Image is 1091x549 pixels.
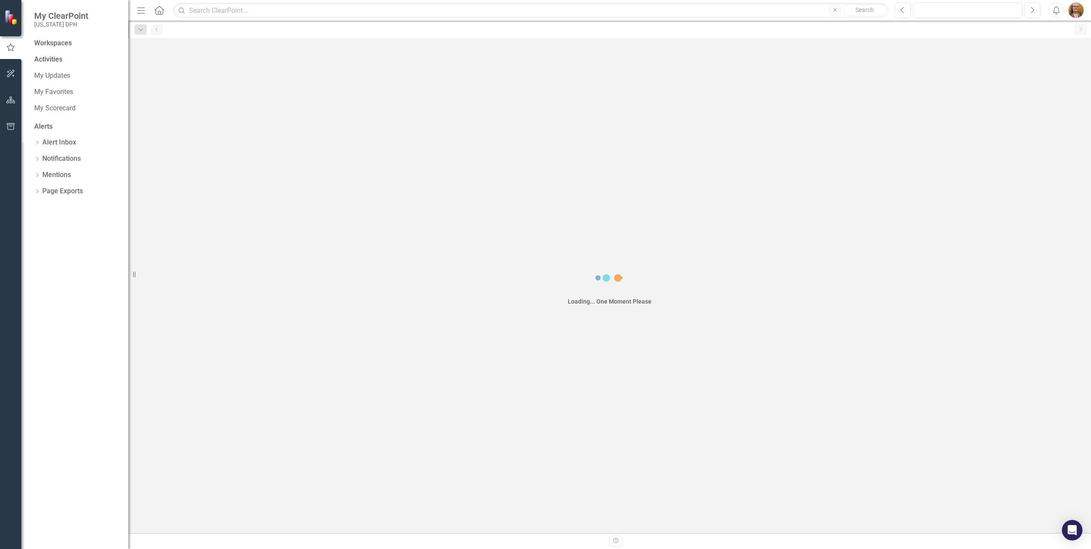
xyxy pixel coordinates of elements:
[34,11,88,21] span: My ClearPoint
[173,3,888,18] input: Search ClearPoint...
[843,4,886,16] button: Search
[42,186,83,196] a: Page Exports
[1062,520,1082,540] div: Open Intercom Messenger
[42,170,71,180] a: Mentions
[42,138,76,148] a: Alert Inbox
[42,154,81,164] a: Notifications
[855,6,874,13] span: Search
[4,10,19,25] img: ClearPoint Strategy
[34,21,88,28] small: [US_STATE] DPH
[1068,3,1084,18] img: Mary Ramirez
[34,87,120,97] a: My Favorites
[34,122,120,132] div: Alerts
[34,103,120,113] a: My Scorecard
[34,55,120,65] div: Activities
[568,297,652,306] div: Loading... One Moment Please
[34,71,120,81] a: My Updates
[34,38,72,48] div: Workspaces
